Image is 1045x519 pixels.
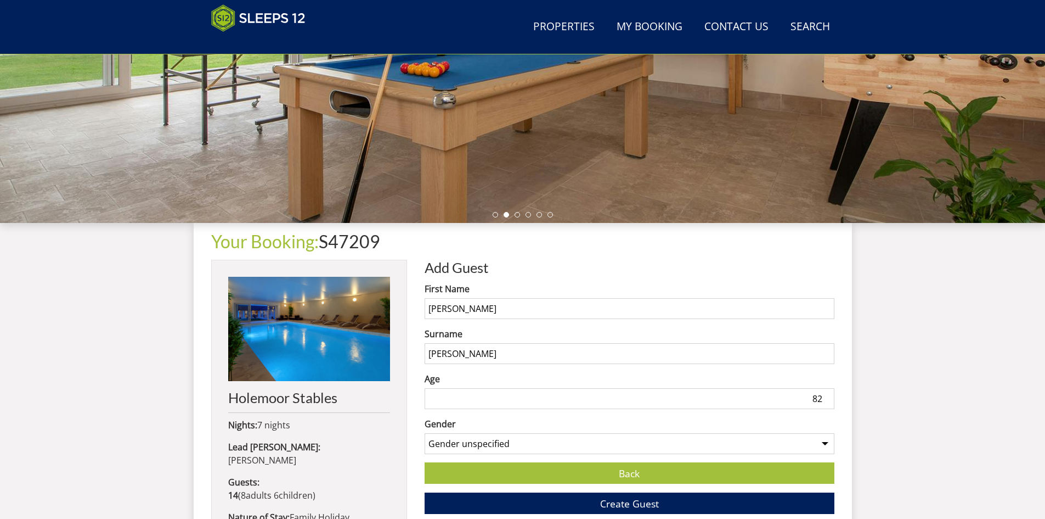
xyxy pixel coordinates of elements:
iframe: Customer reviews powered by Trustpilot [206,38,321,48]
span: [PERSON_NAME] [228,454,296,466]
span: Create Guest [600,497,659,510]
span: ren [298,489,313,501]
a: Contact Us [700,15,773,40]
span: ( ) [228,489,315,501]
span: adult [241,489,272,501]
h2: Holemoor Stables [228,390,390,405]
img: An image of 'Holemoor Stables' [228,277,390,381]
strong: Nights: [228,419,257,431]
span: child [272,489,313,501]
input: Surname [425,343,834,364]
a: Holemoor Stables [228,277,390,405]
strong: 14 [228,489,238,501]
a: Back [425,462,834,484]
a: Search [786,15,834,40]
label: Gender [425,417,834,431]
p: 7 nights [228,418,390,432]
a: Properties [529,15,599,40]
label: Age [425,372,834,386]
button: Create Guest [425,493,834,514]
span: s [267,489,272,501]
a: My Booking [612,15,687,40]
h1: S47209 [211,232,834,251]
label: Surname [425,327,834,341]
span: 8 [241,489,246,501]
span: 6 [274,489,279,501]
strong: Lead [PERSON_NAME]: [228,441,320,453]
img: Sleeps 12 [211,4,306,32]
h2: Add Guest [425,260,834,275]
strong: Guests: [228,476,259,488]
a: Your Booking: [211,231,319,252]
label: First Name [425,282,834,295]
input: Forename [425,298,834,319]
